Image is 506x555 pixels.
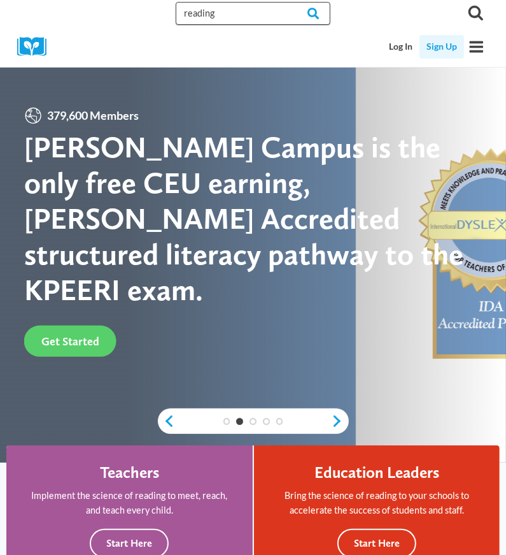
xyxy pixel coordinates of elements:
[332,415,349,429] a: next
[100,463,159,482] h4: Teachers
[383,35,420,59] a: Log In
[223,418,230,425] a: 1
[276,418,283,425] a: 5
[263,418,270,425] a: 4
[17,37,55,57] img: Cox Campus
[271,488,483,517] p: Bring the science of reading to your schools to accelerate the success of students and staff.
[314,463,439,482] h4: Education Leaders
[419,35,464,59] a: Sign Up
[24,326,116,357] a: Get Started
[43,106,143,125] span: 379,600 Members
[176,2,331,25] input: Search Cox Campus
[249,418,257,425] a: 3
[158,415,175,429] a: previous
[236,418,243,425] a: 2
[464,34,489,59] button: Open menu
[41,335,99,348] span: Get Started
[24,129,482,308] div: [PERSON_NAME] Campus is the only free CEU earning, [PERSON_NAME] Accredited structured literacy p...
[383,35,464,59] nav: Secondary Mobile Navigation
[24,488,235,517] p: Implement the science of reading to meet, reach, and teach every child.
[158,408,349,434] div: content slider buttons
